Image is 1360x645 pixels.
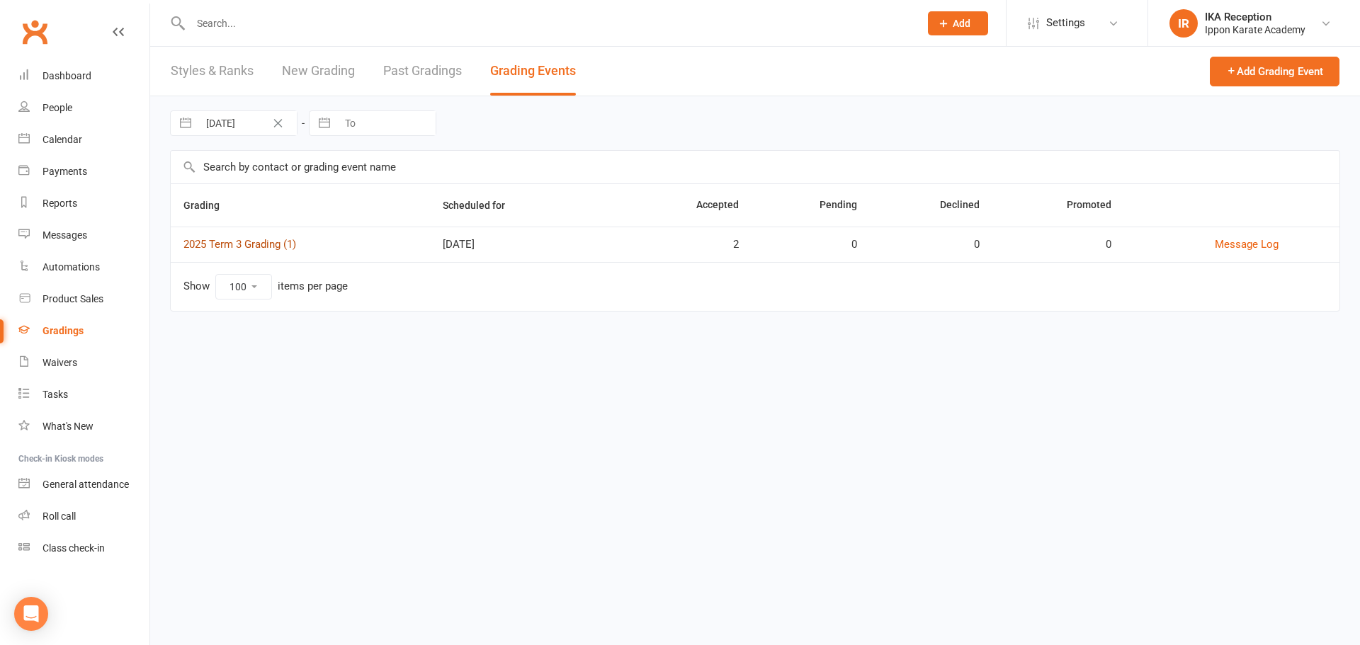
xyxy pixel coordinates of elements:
[42,229,87,241] div: Messages
[42,134,82,145] div: Calendar
[1005,239,1111,251] div: 0
[1169,9,1198,38] div: IR
[183,274,348,299] div: Show
[18,251,149,283] a: Automations
[18,379,149,411] a: Tasks
[198,111,297,135] input: From
[183,238,296,251] a: 2025 Term 3 Grading (1)
[42,357,77,368] div: Waivers
[624,184,752,227] th: Accepted
[490,47,576,96] a: Grading Events
[42,510,76,522] div: Roll call
[18,411,149,443] a: What's New
[18,469,149,501] a: General attendance kiosk mode
[18,124,149,156] a: Calendar
[953,18,970,29] span: Add
[443,200,521,211] span: Scheduled for
[18,60,149,92] a: Dashboard
[183,197,235,214] button: Grading
[42,389,68,400] div: Tasks
[42,479,129,490] div: General attendance
[186,13,909,33] input: Search...
[18,188,149,219] a: Reports
[1205,23,1305,36] div: Ippon Karate Academy
[18,156,149,188] a: Payments
[42,70,91,81] div: Dashboard
[282,47,355,96] a: New Grading
[18,501,149,532] a: Roll call
[42,293,103,304] div: Product Sales
[383,47,462,96] a: Past Gradings
[1046,7,1085,39] span: Settings
[171,151,1339,183] input: Search by contact or grading event name
[637,239,739,251] div: 2
[42,198,77,209] div: Reports
[1210,57,1339,86] button: Add Grading Event
[42,261,100,273] div: Automations
[42,166,87,177] div: Payments
[266,115,290,132] button: Clear Date
[183,200,235,211] span: Grading
[18,219,149,251] a: Messages
[928,11,988,35] button: Add
[18,92,149,124] a: People
[18,532,149,564] a: Class kiosk mode
[17,14,52,50] a: Clubworx
[18,315,149,347] a: Gradings
[42,542,105,554] div: Class check-in
[870,184,992,227] th: Declined
[443,197,521,214] button: Scheduled for
[883,239,980,251] div: 0
[764,239,857,251] div: 0
[18,347,149,379] a: Waivers
[1205,11,1305,23] div: IKA Reception
[42,102,72,113] div: People
[18,283,149,315] a: Product Sales
[42,325,84,336] div: Gradings
[337,111,436,135] input: To
[443,239,611,251] div: [DATE]
[42,421,93,432] div: What's New
[14,597,48,631] div: Open Intercom Messenger
[171,47,254,96] a: Styles & Ranks
[992,184,1124,227] th: Promoted
[752,184,870,227] th: Pending
[1215,238,1279,251] a: Message Log
[278,280,348,292] div: items per page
